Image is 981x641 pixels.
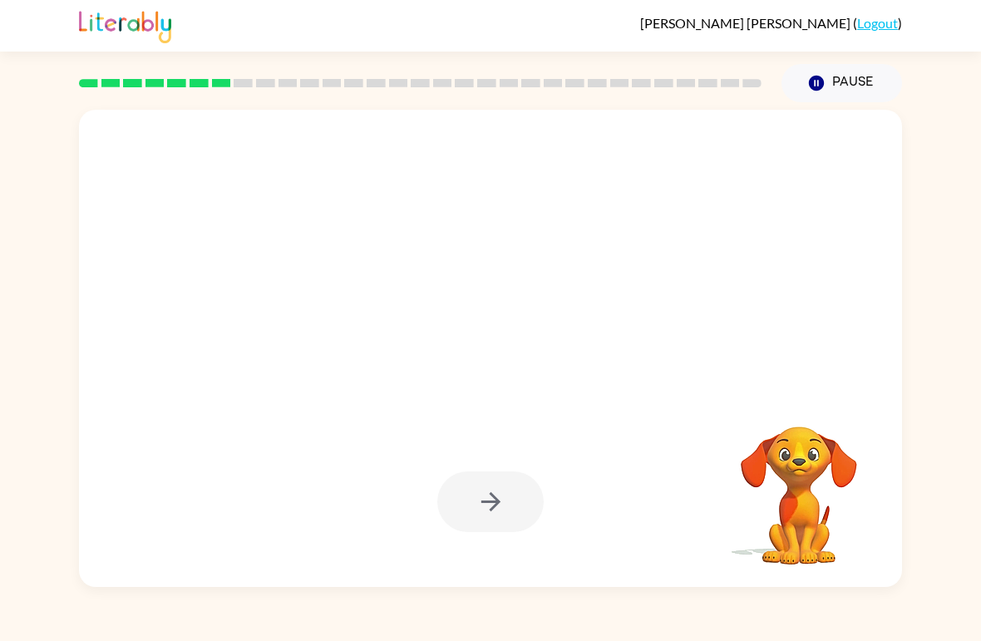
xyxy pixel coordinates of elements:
button: Pause [781,64,902,102]
video: Your browser must support playing .mp4 files to use Literably. Please try using another browser. [716,401,882,567]
img: Literably [79,7,171,43]
div: ( ) [640,15,902,31]
span: [PERSON_NAME] [PERSON_NAME] [640,15,853,31]
a: Logout [857,15,898,31]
